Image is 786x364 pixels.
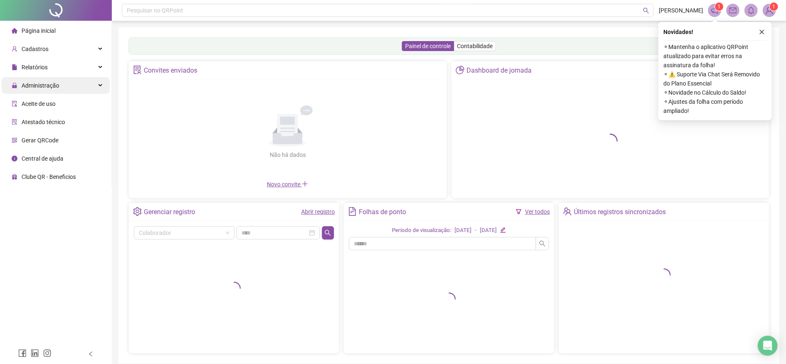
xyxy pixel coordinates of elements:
span: edit [500,227,505,232]
div: Convites enviados [144,64,197,78]
span: team [563,207,572,216]
span: qrcode [12,137,17,143]
span: Atestado técnico [22,119,65,125]
a: Abrir registro [301,208,335,215]
span: ⚬ Mantenha o aplicativo QRPoint atualizado para evitar erros na assinatura da folha! [663,42,767,70]
span: search [539,240,546,247]
span: lock [12,83,17,88]
span: instagram [43,349,51,357]
span: ⚬ Novidade no Cálculo do Saldo! [663,88,767,97]
div: Gerenciar registro [144,205,195,219]
span: Aceite de uso [22,100,56,107]
span: Clube QR - Beneficios [22,173,76,180]
div: [DATE] [480,226,497,235]
span: user-add [12,46,17,52]
span: gift [12,174,17,180]
span: home [12,28,17,34]
span: bell [747,7,755,14]
span: loading [443,293,456,306]
span: notification [711,7,718,14]
sup: Atualize o seu contato no menu Meus Dados [770,2,778,11]
span: linkedin [31,349,39,357]
span: file [12,64,17,70]
span: left [88,351,94,357]
span: file-text [348,207,357,216]
div: Não há dados [249,150,326,159]
span: 1 [773,4,776,10]
span: Relatórios [22,64,48,71]
div: Período de visualização: [392,226,451,235]
span: audit [12,101,17,107]
span: Novidades ! [663,27,693,37]
span: [PERSON_NAME] [659,6,703,15]
span: ⚬ Ajustes da folha com período ampliado! [663,97,767,115]
span: Painel de controle [405,43,451,49]
div: Últimos registros sincronizados [574,205,666,219]
span: plus [302,181,308,187]
div: - [475,226,476,235]
span: pie-chart [456,66,464,74]
span: Administração [22,82,59,89]
span: search [324,230,331,236]
div: Folhas de ponto [359,205,406,219]
span: Cadastros [22,46,48,52]
div: [DATE] [455,226,472,235]
span: loading [227,282,241,295]
span: setting [133,207,142,216]
span: loading [603,134,618,149]
span: facebook [18,349,27,357]
span: mail [729,7,737,14]
span: search [643,7,649,14]
span: solution [12,119,17,125]
span: Novo convite [267,181,308,188]
div: Open Intercom Messenger [758,336,778,356]
span: Contabilidade [457,43,493,49]
span: filter [516,209,522,215]
img: 75474 [763,4,776,17]
span: info-circle [12,156,17,161]
div: Dashboard de jornada [467,64,532,78]
span: ⚬ ⚠️ Suporte Via Chat Será Removido do Plano Essencial [663,70,767,88]
span: loading [658,269,671,282]
span: 1 [718,4,721,10]
span: Página inicial [22,27,56,34]
sup: 1 [715,2,723,11]
a: Ver todos [525,208,550,215]
span: Central de ajuda [22,155,63,162]
span: solution [133,66,142,74]
span: Gerar QRCode [22,137,58,144]
span: close [759,29,765,35]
